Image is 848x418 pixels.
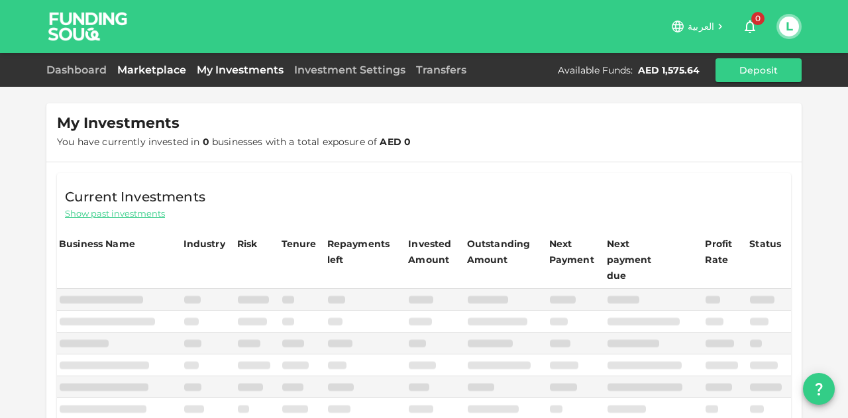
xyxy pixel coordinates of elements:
span: Current Investments [65,186,205,207]
div: Business Name [59,236,135,252]
div: Tenure [282,236,317,252]
a: Dashboard [46,64,112,76]
div: Profit Rate [705,236,745,268]
div: Next Payment [549,236,603,268]
div: Available Funds : [558,64,633,77]
strong: AED 0 [380,136,411,148]
a: Investment Settings [289,64,411,76]
div: Repayments left [327,236,394,268]
button: question [803,373,835,405]
div: Status [749,236,782,252]
div: Invested Amount [408,236,462,268]
span: العربية [688,21,714,32]
button: 0 [737,13,763,40]
span: My Investments [57,114,180,132]
div: Outstanding Amount [467,236,533,268]
strong: 0 [203,136,209,148]
div: Industry [184,236,225,252]
div: Next payment due [607,236,673,284]
button: L [779,17,799,36]
span: 0 [751,12,765,25]
a: Transfers [411,64,472,76]
span: Show past investments [65,207,165,220]
a: Marketplace [112,64,191,76]
div: Risk [237,236,264,252]
a: My Investments [191,64,289,76]
button: Deposit [715,58,802,82]
span: You have currently invested in businesses with a total exposure of [57,136,411,148]
div: AED 1,575.64 [638,64,700,77]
